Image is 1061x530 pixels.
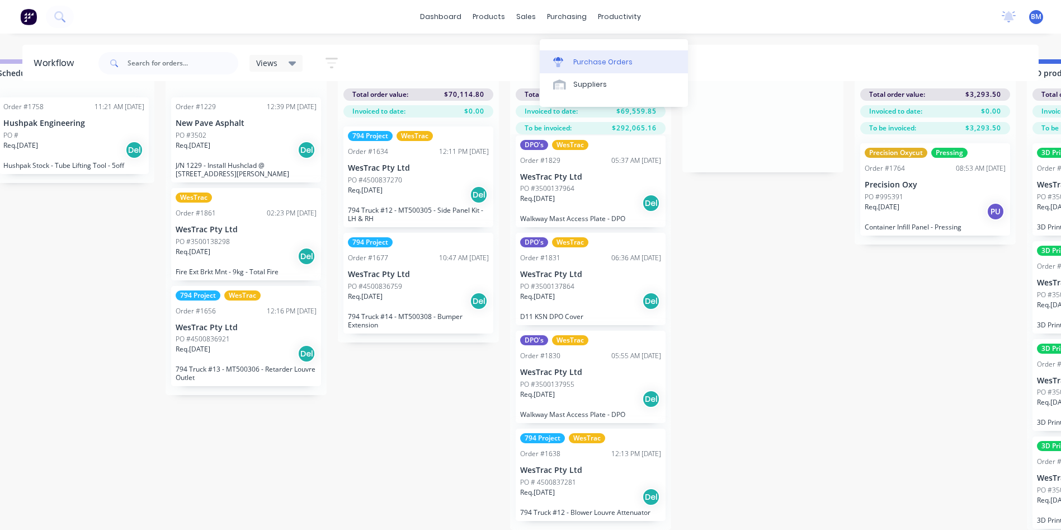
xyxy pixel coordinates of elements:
p: Container Infill Panel - Pressing [865,223,1006,231]
p: WesTrac Pty Ltd [348,270,489,279]
div: WesTrac [552,335,588,345]
div: DPO'sWesTracOrder #182905:37 AM [DATE]WesTrac Pty LtdPO #3500137964Req.[DATE]DelWalkway Mast Acce... [516,135,666,228]
div: 11:21 AM [DATE] [95,102,144,112]
div: 12:39 PM [DATE] [267,102,317,112]
div: Del [125,141,143,159]
div: Order #1656 [176,306,216,316]
div: 794 ProjectWesTracOrder #163812:13 PM [DATE]WesTrac Pty LtdPO # 4500837281Req.[DATE]Del794 Truck ... [516,429,666,521]
p: Req. [DATE] [176,140,210,151]
div: Precision OxycutPressingOrder #176408:53 AM [DATE]Precision OxyPO #995391Req.[DATE]PUContainer In... [860,143,1010,236]
p: Hushpak Engineering [3,119,144,128]
p: D11 KSN DPO Cover [520,312,661,321]
div: Del [298,345,315,363]
span: Invoiced to date: [869,106,922,116]
div: WesTracOrder #186102:23 PM [DATE]WesTrac Pty LtdPO #3500138298Req.[DATE]DelFire Ext Brkt Mnt - 9k... [171,188,321,280]
div: Order #1229 [176,102,216,112]
span: $3,293.50 [965,90,1001,100]
span: Total order value: [352,90,408,100]
p: PO #3500137864 [520,282,574,292]
p: 794 Truck #12 - Blower Louvre Attenuator [520,508,661,517]
div: Workflow [34,57,79,70]
div: Del [642,488,660,506]
span: $70,114.80 [444,90,484,100]
span: Invoiced to date: [525,106,578,116]
span: Invoiced to date: [352,106,405,116]
a: Purchase Orders [540,50,688,73]
img: Factory [20,8,37,25]
div: productivity [592,8,647,25]
div: purchasing [541,8,592,25]
div: Del [470,292,488,310]
div: Order #1831 [520,253,560,263]
p: Walkway Mast Access Plate - DPO [520,410,661,419]
p: PO #4500836921 [176,334,230,344]
p: Req. [DATE] [520,292,555,302]
span: Views [256,57,277,69]
p: PO #3500138298 [176,237,230,247]
div: 794 ProjectOrder #167710:47 AM [DATE]WesTrac Pty LtdPO #4500836759Req.[DATE]Del794 Truck #14 - MT... [343,233,493,334]
div: DPO's [520,237,548,247]
p: Req. [DATE] [176,247,210,257]
a: dashboard [414,8,467,25]
div: DPO's [520,140,548,150]
div: Purchase Orders [573,57,633,67]
div: 794 Project [520,433,565,443]
p: Hushpak Stock - Tube Lifting Tool - 5off [3,161,144,170]
div: 794 Project [348,237,393,247]
p: WesTrac Pty Ltd [520,368,661,377]
p: WesTrac Pty Ltd [520,270,661,279]
p: Walkway Mast Access Plate - DPO [520,214,661,223]
div: Order #1638 [520,449,560,459]
div: WesTrac [224,290,261,301]
p: PO # [3,130,18,140]
p: Req. [DATE] [520,390,555,400]
div: Order #1830 [520,351,560,361]
a: Suppliers [540,73,688,96]
p: 794 Truck #12 - MT500305 - Side Panel Kit - LH & RH [348,206,489,223]
p: PO #3502 [176,130,206,140]
div: products [467,8,511,25]
div: sales [511,8,541,25]
span: $3,293.50 [965,123,1001,133]
p: Req. [DATE] [865,202,899,212]
div: Order #122912:39 PM [DATE]New Pave AsphaltPO #3502Req.[DATE]DelJ/N 1229 - Install Hushclad @ [STR... [171,97,321,182]
div: Order #1634 [348,147,388,157]
p: Precision Oxy [865,180,1006,190]
p: New Pave Asphalt [176,119,317,128]
div: Del [298,141,315,159]
p: WesTrac Pty Ltd [520,466,661,475]
p: PO #3500137955 [520,379,574,390]
div: Order #1677 [348,253,388,263]
span: BM [1031,12,1041,22]
div: 12:13 PM [DATE] [611,449,661,459]
div: Del [298,247,315,265]
p: J/N 1229 - Install Hushclad @ [STREET_ADDRESS][PERSON_NAME] [176,161,317,178]
p: Req. [DATE] [520,194,555,204]
p: Req. [DATE] [348,292,383,302]
span: To be invoiced: [869,123,916,133]
p: PO #4500836759 [348,282,402,292]
div: Suppliers [573,79,607,90]
span: $292,065.16 [612,123,657,133]
div: WesTrac [569,433,605,443]
span: $69,559.85 [616,106,657,116]
div: Del [642,390,660,408]
p: WesTrac Pty Ltd [348,163,489,173]
span: To be invoiced: [525,123,572,133]
span: $0.00 [981,106,1001,116]
p: Fire Ext Brkt Mnt - 9kg - Total Fire [176,268,317,276]
div: 05:37 AM [DATE] [611,156,661,166]
p: Req. [DATE] [348,185,383,195]
p: 794 Truck #13 - MT500306 - Retarder Louvre Outlet [176,365,317,382]
p: PO #4500837270 [348,175,402,185]
div: 10:47 AM [DATE] [439,253,489,263]
div: WesTrac [176,193,212,203]
div: 02:23 PM [DATE] [267,208,317,218]
p: 794 Truck #14 - MT500308 - Bumper Extension [348,312,489,329]
div: 06:36 AM [DATE] [611,253,661,263]
div: 794 Project [176,290,220,301]
div: Order #1758 [3,102,44,112]
div: DPO'sWesTracOrder #183005:55 AM [DATE]WesTrac Pty LtdPO #3500137955Req.[DATE]DelWalkway Mast Acce... [516,331,666,423]
div: WesTrac [397,131,433,141]
p: WesTrac Pty Ltd [176,323,317,332]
